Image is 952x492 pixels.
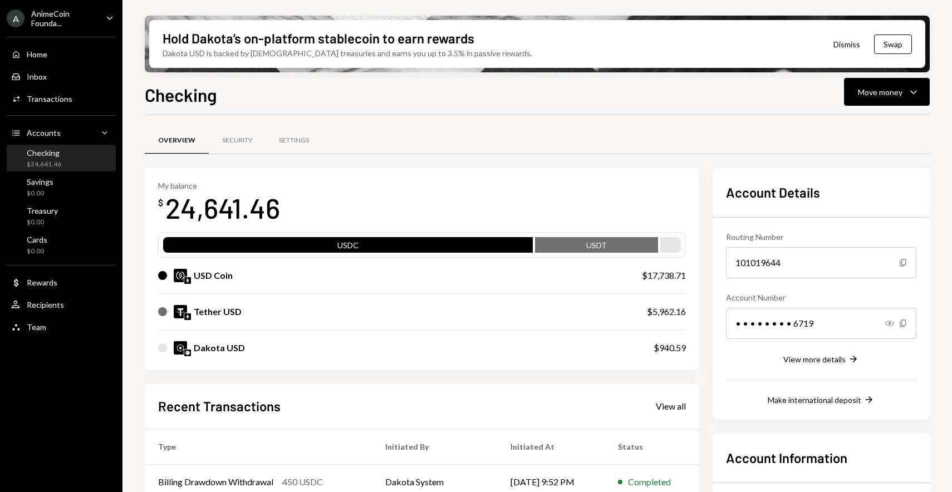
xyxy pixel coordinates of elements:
[7,174,116,200] a: Savings$0.00
[7,232,116,258] a: Cards$0.00
[27,94,72,104] div: Transactions
[184,313,191,320] img: ethereum-mainnet
[158,136,195,145] div: Overview
[783,353,859,366] button: View more details
[158,181,280,190] div: My balance
[654,341,686,355] div: $940.59
[165,190,280,225] div: 24,641.46
[279,136,309,145] div: Settings
[27,189,53,198] div: $0.00
[31,9,97,28] div: AnimeCoin Founda...
[7,294,116,314] a: Recipients
[7,44,116,64] a: Home
[194,305,242,318] div: Tether USD
[7,88,116,109] a: Transactions
[726,231,916,243] div: Routing Number
[282,475,323,489] div: 450 USDC
[844,78,930,106] button: Move money
[184,350,191,356] img: base-mainnet
[194,341,245,355] div: Dakota USD
[726,449,916,467] h2: Account Information
[768,395,861,405] div: Make international deposit
[783,355,846,364] div: View more details
[7,272,116,292] a: Rewards
[726,308,916,339] div: • • • • • • • • 6719
[209,126,266,155] a: Security
[27,206,58,215] div: Treasury
[628,475,671,489] div: Completed
[768,394,875,406] button: Make international deposit
[7,66,116,86] a: Inbox
[27,72,47,81] div: Inbox
[163,47,532,59] div: Dakota USD is backed by [DEMOGRAPHIC_DATA] treasuries and earns you up to 3.5% in passive rewards.
[158,475,273,489] div: Billing Drawdown Withdrawal
[726,183,916,201] h2: Account Details
[174,269,187,282] img: USDC
[7,9,24,27] div: A
[222,136,252,145] div: Security
[27,300,64,309] div: Recipients
[497,429,605,464] th: Initiated At
[647,305,686,318] div: $5,962.16
[726,247,916,278] div: 101019644
[372,429,497,464] th: Initiated By
[163,29,474,47] div: Hold Dakota’s on-platform stablecoin to earn rewards
[27,160,61,169] div: $24,641.46
[27,50,47,59] div: Home
[656,401,686,412] div: View all
[27,128,61,137] div: Accounts
[726,292,916,303] div: Account Number
[605,429,699,464] th: Status
[874,35,912,54] button: Swap
[27,322,46,332] div: Team
[145,83,217,106] h1: Checking
[184,277,191,284] img: ethereum-mainnet
[27,235,47,244] div: Cards
[145,429,372,464] th: Type
[163,239,533,255] div: USDC
[158,397,281,415] h2: Recent Transactions
[158,197,163,208] div: $
[7,203,116,229] a: Treasury$0.00
[858,86,902,98] div: Move money
[27,247,47,256] div: $0.00
[656,400,686,412] a: View all
[7,317,116,337] a: Team
[27,148,61,158] div: Checking
[27,177,53,186] div: Savings
[194,269,233,282] div: USD Coin
[174,341,187,355] img: DKUSD
[145,126,209,155] a: Overview
[7,122,116,142] a: Accounts
[642,269,686,282] div: $17,738.71
[174,305,187,318] img: USDT
[535,239,658,255] div: USDT
[7,145,116,171] a: Checking$24,641.46
[266,126,322,155] a: Settings
[27,278,57,287] div: Rewards
[819,31,874,57] button: Dismiss
[27,218,58,227] div: $0.00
